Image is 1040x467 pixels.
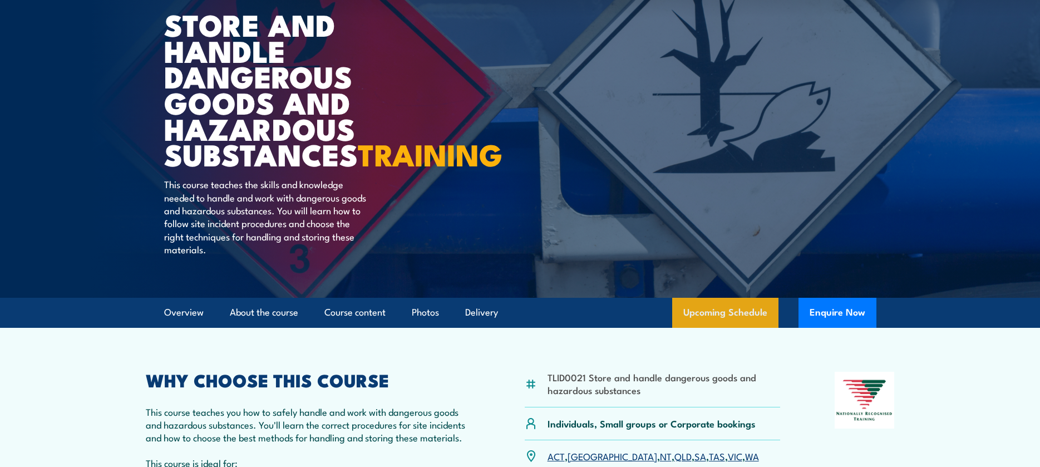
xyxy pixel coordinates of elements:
[146,405,471,444] p: This course teaches you how to safely handle and work with dangerous goods and hazardous substanc...
[660,449,672,463] a: NT
[672,298,778,328] a: Upcoming Schedule
[164,11,439,167] h1: Store And Handle Dangerous Goods and Hazardous Substances
[358,130,502,176] strong: TRAINING
[548,449,565,463] a: ACT
[412,298,439,327] a: Photos
[230,298,298,327] a: About the course
[324,298,386,327] a: Course content
[728,449,742,463] a: VIC
[835,372,895,429] img: Nationally Recognised Training logo.
[745,449,759,463] a: WA
[465,298,498,327] a: Delivery
[164,178,367,255] p: This course teaches the skills and knowledge needed to handle and work with dangerous goods and h...
[548,417,756,430] p: Individuals, Small groups or Corporate bookings
[709,449,725,463] a: TAS
[568,449,657,463] a: [GEOGRAPHIC_DATA]
[548,450,759,463] p: , , , , , , ,
[548,371,781,397] li: TLID0021 Store and handle dangerous goods and hazardous substances
[164,298,204,327] a: Overview
[694,449,706,463] a: SA
[674,449,692,463] a: QLD
[146,372,471,387] h2: WHY CHOOSE THIS COURSE
[799,298,876,328] button: Enquire Now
